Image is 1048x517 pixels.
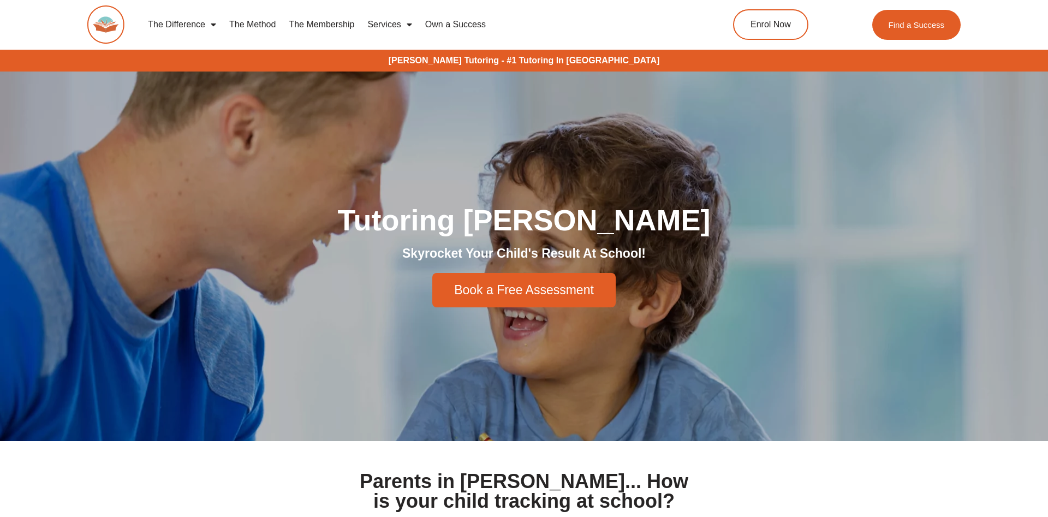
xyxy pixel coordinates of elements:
a: Book a Free Assessment [432,273,616,307]
span: Find a Success [888,21,944,29]
a: The Difference [141,12,223,37]
a: Find a Success [872,10,961,40]
a: Services [361,12,418,37]
a: The Membership [282,12,361,37]
a: Own a Success [419,12,492,37]
h2: Skyrocket Your Child's Result At School! [218,246,830,262]
nav: Menu [141,12,683,37]
h1: Parents in [PERSON_NAME]... How is your child tracking at school? [356,472,692,511]
span: Book a Free Assessment [454,284,594,296]
a: Enrol Now [733,9,808,40]
h1: Tutoring [PERSON_NAME] [218,205,830,235]
a: The Method [223,12,282,37]
span: Enrol Now [751,20,791,29]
